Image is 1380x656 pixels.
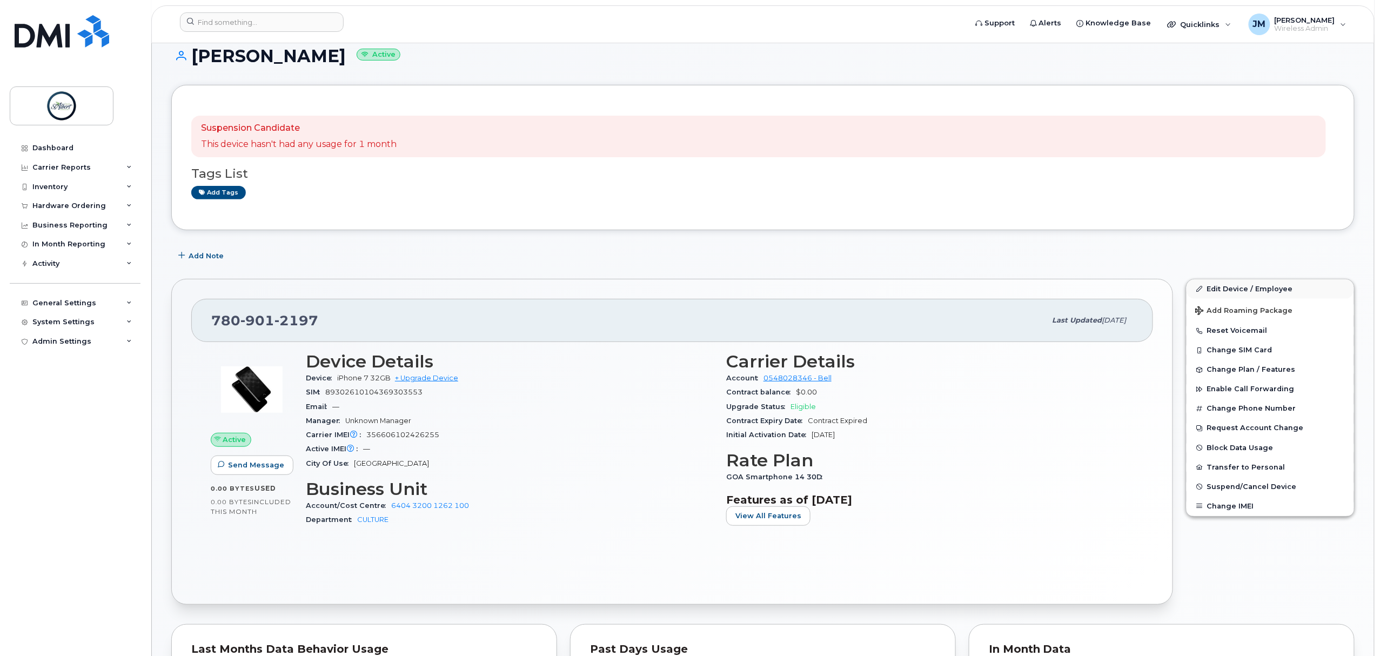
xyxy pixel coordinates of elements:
[306,459,354,467] span: City Of Use
[395,374,458,382] a: + Upgrade Device
[726,493,1134,506] h3: Features as of [DATE]
[726,431,812,439] span: Initial Activation Date
[1187,340,1354,360] button: Change SIM Card
[201,122,397,135] p: Suspension Candidate
[1195,306,1293,317] span: Add Roaming Package
[763,374,832,382] a: 0548028346 - Bell
[1187,299,1354,321] button: Add Roaming Package
[1241,14,1354,35] div: Jayden Melnychuk
[228,460,284,470] span: Send Message
[726,388,796,396] span: Contract balance
[984,18,1015,29] span: Support
[306,445,363,453] span: Active IMEI
[306,352,713,371] h3: Device Details
[191,644,537,655] div: Last Months Data Behavior Usage
[191,167,1335,180] h3: Tags List
[211,498,252,506] span: 0.00 Bytes
[345,417,411,425] span: Unknown Manager
[306,479,713,499] h3: Business Unit
[726,473,828,481] span: GOA Smartphone 14 30D
[306,417,345,425] span: Manager
[726,417,808,425] span: Contract Expiry Date
[171,46,1355,65] h1: [PERSON_NAME]
[1187,438,1354,458] button: Block Data Usage
[1086,18,1151,29] span: Knowledge Base
[332,403,339,411] span: —
[1275,24,1335,33] span: Wireless Admin
[812,431,835,439] span: [DATE]
[306,431,366,439] span: Carrier IMEI
[363,445,370,453] span: —
[726,352,1134,371] h3: Carrier Details
[1187,477,1354,497] button: Suspend/Cancel Device
[391,501,469,510] a: 6404 3200 1262 100
[211,485,254,492] span: 0.00 Bytes
[337,374,391,382] span: iPhone 7 32GB
[726,403,791,411] span: Upgrade Status
[1187,321,1354,340] button: Reset Voicemail
[1187,497,1354,516] button: Change IMEI
[171,246,233,266] button: Add Note
[274,312,318,329] span: 2197
[1187,418,1354,438] button: Request Account Change
[1181,20,1220,29] span: Quicklinks
[989,644,1335,655] div: In Month Data
[968,12,1022,34] a: Support
[201,138,397,151] p: This device hasn't had any usage for 1 month
[357,49,400,61] small: Active
[1253,18,1266,31] span: JM
[1187,360,1354,379] button: Change Plan / Features
[306,516,357,524] span: Department
[1275,16,1335,24] span: [PERSON_NAME]
[219,357,284,422] img: image20231002-3703462-p7zgru.jpeg
[211,312,318,329] span: 780
[808,417,867,425] span: Contract Expired
[306,374,337,382] span: Device
[1187,399,1354,418] button: Change Phone Number
[366,431,439,439] span: 356606102426255
[726,451,1134,470] h3: Rate Plan
[1187,279,1354,299] a: Edit Device / Employee
[1102,316,1127,324] span: [DATE]
[325,388,423,396] span: 89302610104369303553
[1187,379,1354,399] button: Enable Call Forwarding
[1207,483,1297,491] span: Suspend/Cancel Device
[1207,385,1295,393] span: Enable Call Forwarding
[357,516,388,524] a: CULTURE
[306,501,391,510] span: Account/Cost Centre
[791,403,816,411] span: Eligible
[223,434,246,445] span: Active
[254,484,276,492] span: used
[191,186,246,199] a: Add tags
[211,456,293,475] button: Send Message
[1160,14,1239,35] div: Quicklinks
[354,459,429,467] span: [GEOGRAPHIC_DATA]
[726,506,810,526] button: View All Features
[590,644,936,655] div: Past Days Usage
[735,511,801,521] span: View All Features
[1039,18,1062,29] span: Alerts
[726,374,763,382] span: Account
[180,12,344,32] input: Find something...
[1053,316,1102,324] span: Last updated
[189,251,224,261] span: Add Note
[1069,12,1159,34] a: Knowledge Base
[796,388,817,396] span: $0.00
[1022,12,1069,34] a: Alerts
[306,403,332,411] span: Email
[306,388,325,396] span: SIM
[1207,366,1296,374] span: Change Plan / Features
[240,312,274,329] span: 901
[1187,458,1354,477] button: Transfer to Personal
